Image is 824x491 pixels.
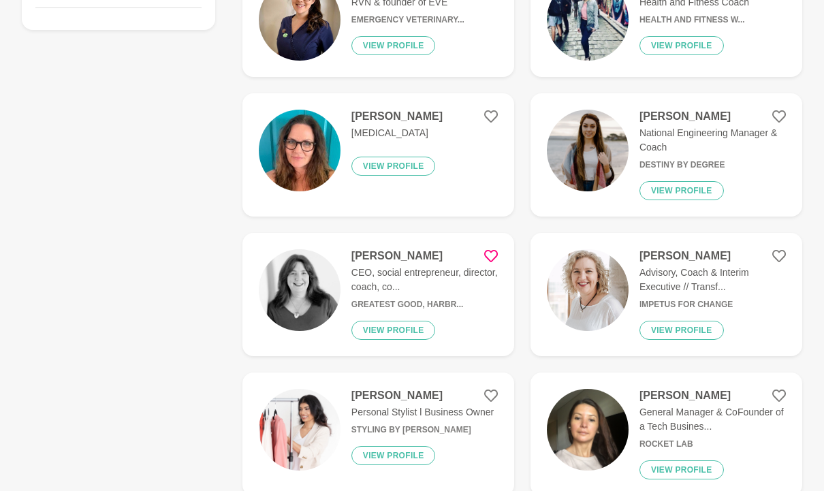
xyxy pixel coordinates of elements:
img: 2993f15a7e7979510acaacc48e744b716850d7c8-230x230.jpg [259,110,340,191]
button: View profile [351,446,436,465]
h6: Emergency Veterinary... [351,15,464,25]
img: 16f74ce8fc436dd1413e5d960e147598d09f7027-500x499.jpg [259,249,340,331]
button: View profile [639,321,724,340]
button: View profile [639,36,724,55]
a: [PERSON_NAME][MEDICAL_DATA]View profile [242,93,514,217]
h4: [PERSON_NAME] [351,389,494,402]
p: Advisory, Coach & Interim Executive // Transf... [639,266,786,294]
h4: [PERSON_NAME] [639,110,786,123]
p: National Engineering Manager & Coach [639,126,786,155]
img: 5e52516cf66515a1fe2fc21831784cb11897bccb-1932x2576.jpg [547,389,629,471]
button: View profile [351,321,436,340]
h4: [PERSON_NAME] [639,249,786,263]
h6: Styling by [PERSON_NAME] [351,425,494,435]
p: [MEDICAL_DATA] [351,126,443,140]
img: bca354f9d0f7f5e17970acb66c1c16008e285439-2084x2084.jpg [259,389,340,471]
h6: Destiny by Degree [639,160,786,170]
a: [PERSON_NAME]National Engineering Manager & CoachDestiny by DegreeView profile [530,93,802,217]
a: [PERSON_NAME]CEO, social entrepreneur, director, coach, co...Greatest Good, Harbr...View profile [242,233,514,356]
a: [PERSON_NAME]Advisory, Coach & Interim Executive // Transf...Impetus For ChangeView profile [530,233,802,356]
h6: Rocket Lab [639,439,786,449]
button: View profile [639,181,724,200]
img: 6dc57b781605e65610731990ba9e1216e5f0b778-2000x2500.jpg [547,110,629,191]
p: Personal Stylist l Business Owner [351,405,494,419]
h4: [PERSON_NAME] [351,249,498,263]
p: General Manager & CoFounder of a Tech Busines... [639,405,786,434]
button: View profile [351,36,436,55]
img: 7b9577813ac18711f865de0d7879f62f6e15d784-1606x1860.jpg [547,249,629,331]
h6: Health and Fitness W... [639,15,749,25]
h6: Impetus For Change [639,300,786,310]
h6: Greatest Good, Harbr... [351,300,498,310]
h4: [PERSON_NAME] [351,110,443,123]
p: CEO, social entrepreneur, director, coach, co... [351,266,498,294]
button: View profile [351,157,436,176]
h4: [PERSON_NAME] [639,389,786,402]
button: View profile [639,460,724,479]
